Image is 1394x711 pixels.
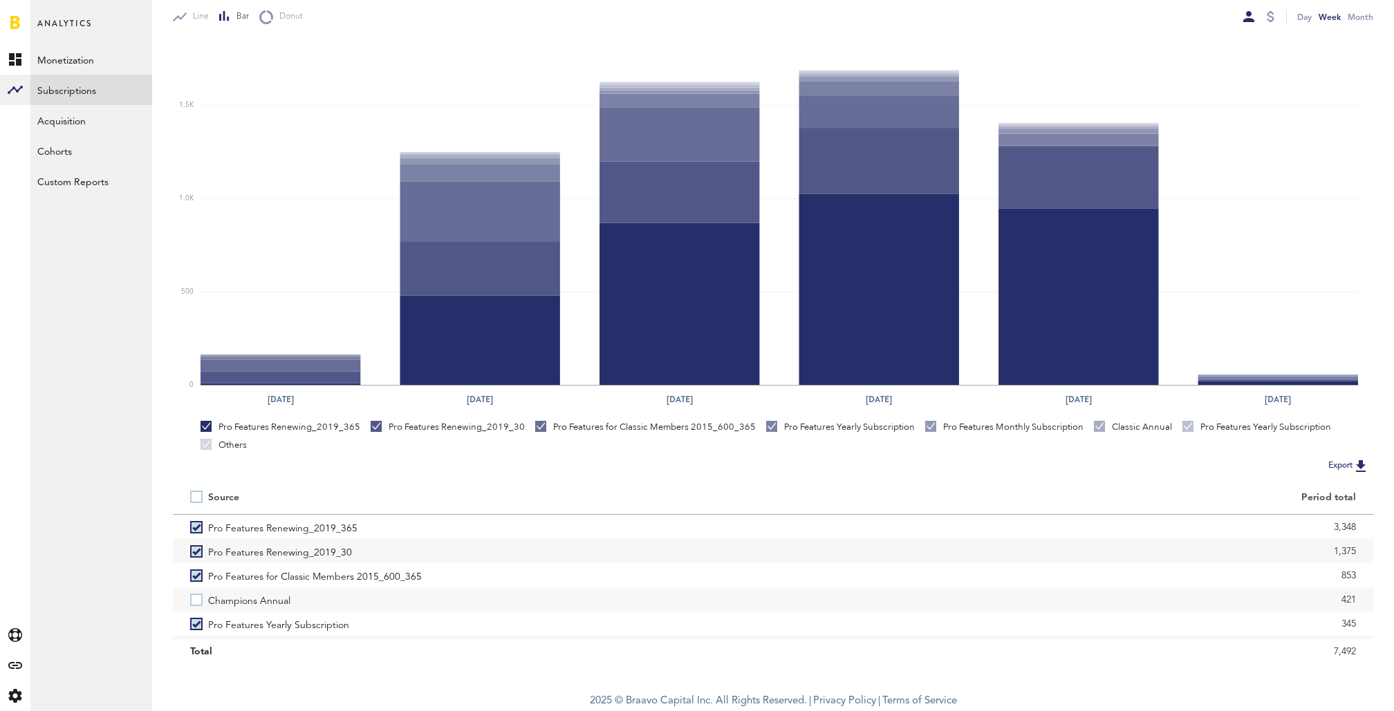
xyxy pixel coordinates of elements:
div: 345 [790,614,1356,634]
div: Month [1348,10,1373,24]
span: Pro Features Renewing_2019_30 [208,539,352,563]
text: 1.5K [179,102,194,109]
text: [DATE] [866,393,893,406]
text: [DATE] [1265,393,1292,406]
span: Pro Features for Classic Members 2015_600_365 [208,563,422,587]
text: [DATE] [667,393,693,406]
div: Week [1319,10,1341,24]
span: Champions Annual [208,587,290,612]
a: Subscriptions [30,75,152,105]
span: Pro Features Yearly Subscription [208,612,349,636]
img: Export [1353,457,1369,474]
div: 301 [790,638,1356,658]
text: 1.0K [179,196,194,202]
text: [DATE] [467,393,493,406]
span: Donut [273,11,303,23]
div: Pro Features Monthly Subscription [925,421,1084,433]
div: Pro Features Renewing_2019_30 [371,421,525,433]
text: 500 [181,289,194,296]
a: Terms of Service [882,696,957,706]
a: Acquisition [30,105,152,135]
div: Source [208,492,239,504]
div: 1,375 [790,541,1356,562]
div: Classic Annual [1094,421,1172,433]
span: Pro Features Renewing_2019_365 [208,515,357,539]
div: Total [190,641,756,662]
button: Export [1324,457,1373,475]
div: Pro Features Yearly Subscription [1182,421,1331,433]
div: 421 [790,589,1356,610]
a: Custom Reports [30,166,152,196]
text: 0 [189,382,194,389]
div: 853 [790,565,1356,586]
div: Pro Features for Classic Members 2015_600_365 [535,421,756,433]
span: Analytics [37,15,92,44]
span: Pro Features Weekly [208,636,298,660]
span: Line [187,11,209,23]
div: Others [201,439,247,451]
div: Day [1297,10,1312,24]
div: 3,348 [790,517,1356,538]
a: Privacy Policy [813,696,876,706]
div: Period total [790,492,1356,504]
div: Pro Features Yearly Subscription [766,421,915,433]
a: Cohorts [30,135,152,166]
div: Pro Features Renewing_2019_365 [201,421,360,433]
text: [DATE] [268,393,294,406]
a: Monetization [30,44,152,75]
span: Support [29,10,79,22]
text: [DATE] [1066,393,1093,406]
div: 7,492 [790,641,1356,662]
span: Bar [230,11,249,23]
